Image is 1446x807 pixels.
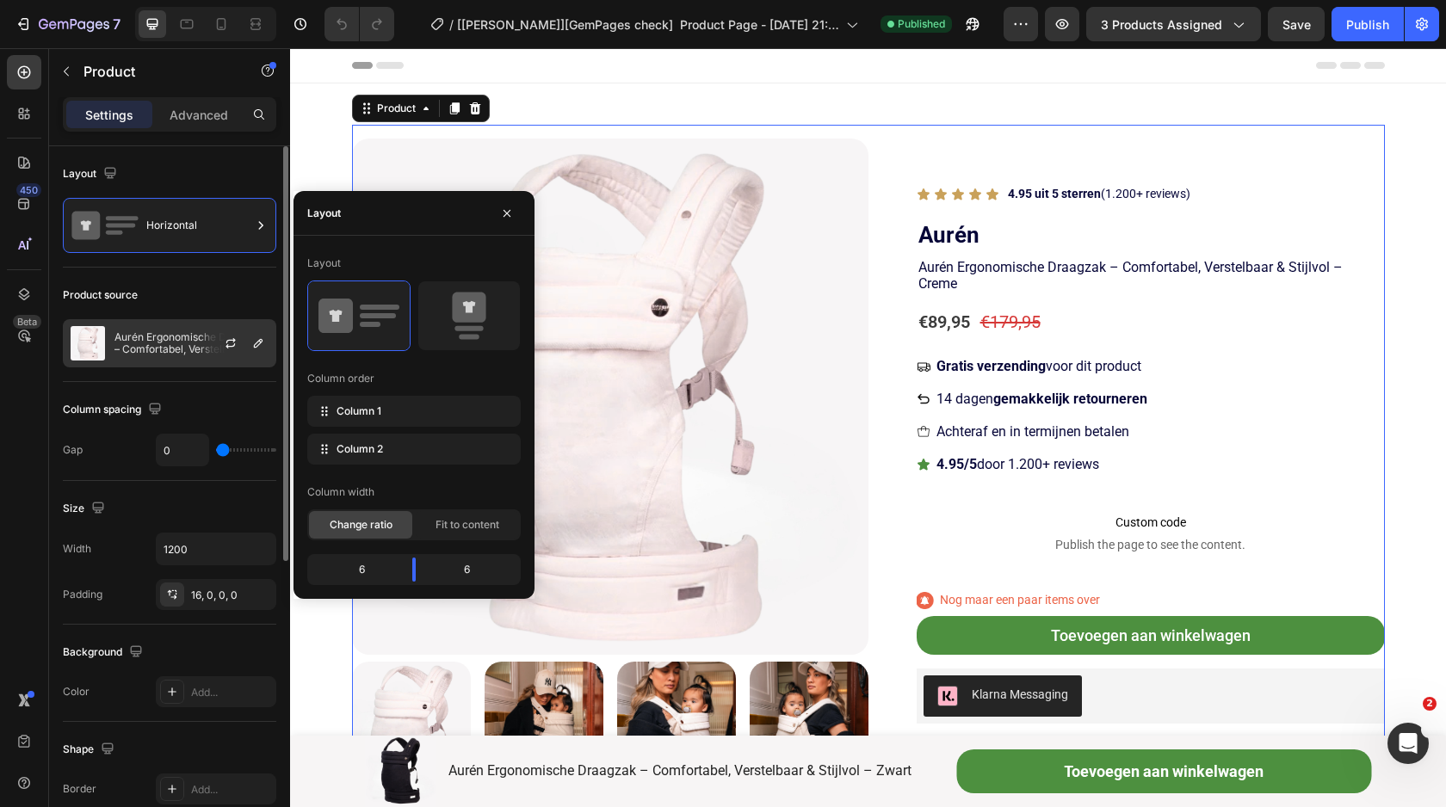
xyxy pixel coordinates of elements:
[718,139,811,152] strong: 4.95 uit 5 sterren
[157,712,623,734] h1: Aurén Ergonomische Draagzak – Comfortabel, Verstelbaar & Stijlvol – Zwart
[682,638,778,656] div: Klarna Messaging
[689,259,752,288] div: €179,95
[191,782,272,798] div: Add...
[666,701,1082,745] button: Toevoegen aan winkelwagen
[627,464,1095,484] span: Custom code
[1346,15,1389,34] div: Publish
[627,165,1095,209] h2: Aurén
[307,206,341,221] div: Layout
[429,558,517,582] div: 6
[63,287,138,303] div: Product source
[1268,7,1325,41] button: Save
[16,183,41,197] div: 450
[457,15,839,34] span: [[PERSON_NAME]][GemPages check] Product Page - [DATE] 21:26:03
[718,137,900,155] p: (1.200+ reviews)
[633,627,792,668] button: Klarna Messaging
[1423,697,1437,711] span: 2
[63,587,102,602] div: Padding
[1282,17,1311,32] span: Save
[449,15,454,34] span: /
[63,541,91,557] div: Width
[774,713,973,733] div: Toevoegen aan winkelwagen
[157,533,275,564] input: Auto
[627,488,1095,505] span: Publish the page to see the content.
[650,543,810,561] p: Nog maar een paar items over
[170,106,228,124] p: Advanced
[436,517,499,533] span: Fit to content
[337,403,381,419] span: Column 1
[646,310,851,326] span: voor dit product
[646,408,809,424] span: door 1.200+ reviews
[627,568,1095,607] button: Toevoegen aan winkelwagen
[1387,723,1429,764] iframe: Intercom live chat
[898,16,945,32] span: Published
[13,315,41,329] div: Beta
[307,371,374,386] div: Column order
[311,558,399,582] div: 6
[191,588,272,603] div: 16, 0, 0, 0
[324,7,394,41] div: Undo/Redo
[85,106,133,124] p: Settings
[330,517,392,533] span: Change ratio
[627,262,682,286] div: €89,95
[337,441,383,457] span: Column 2
[1101,15,1222,34] span: 3 products assigned
[307,484,374,500] div: Column width
[63,497,108,521] div: Size
[646,408,687,424] strong: 4.95/5
[83,52,129,68] div: Product
[146,206,251,245] div: Horizontal
[63,641,146,664] div: Background
[63,684,90,699] div: Color
[7,7,128,41] button: 7
[703,342,857,359] strong: gemakkelijk retourneren
[63,163,120,186] div: Layout
[113,14,120,34] p: 7
[647,638,668,658] img: CKSe1sH0lu8CEAE=.png
[191,685,272,700] div: Add...
[63,738,118,761] div: Shape
[761,576,961,599] div: Toevoegen aan winkelwagen
[63,442,83,458] div: Gap
[71,326,105,360] img: product feature img
[646,375,839,391] span: Achteraf en in termijnen betalen
[114,331,269,355] p: Aurén Ergonomische Draagzak – Comfortabel, Verstelbaar & Stijlvol – Creme
[646,342,857,359] span: 14 dagen
[627,209,1095,245] h1: Aurén Ergonomische Draagzak – Comfortabel, Verstelbaar & Stijlvol – Creme
[83,61,230,82] p: Product
[157,434,208,465] input: Auto
[627,544,644,561] img: Alt Image
[1086,7,1261,41] button: 3 products assigned
[646,310,756,326] strong: Gratis verzending
[63,781,96,797] div: Border
[1332,7,1404,41] button: Publish
[63,398,165,422] div: Column spacing
[290,48,1446,807] iframe: Design area
[307,256,341,271] div: Layout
